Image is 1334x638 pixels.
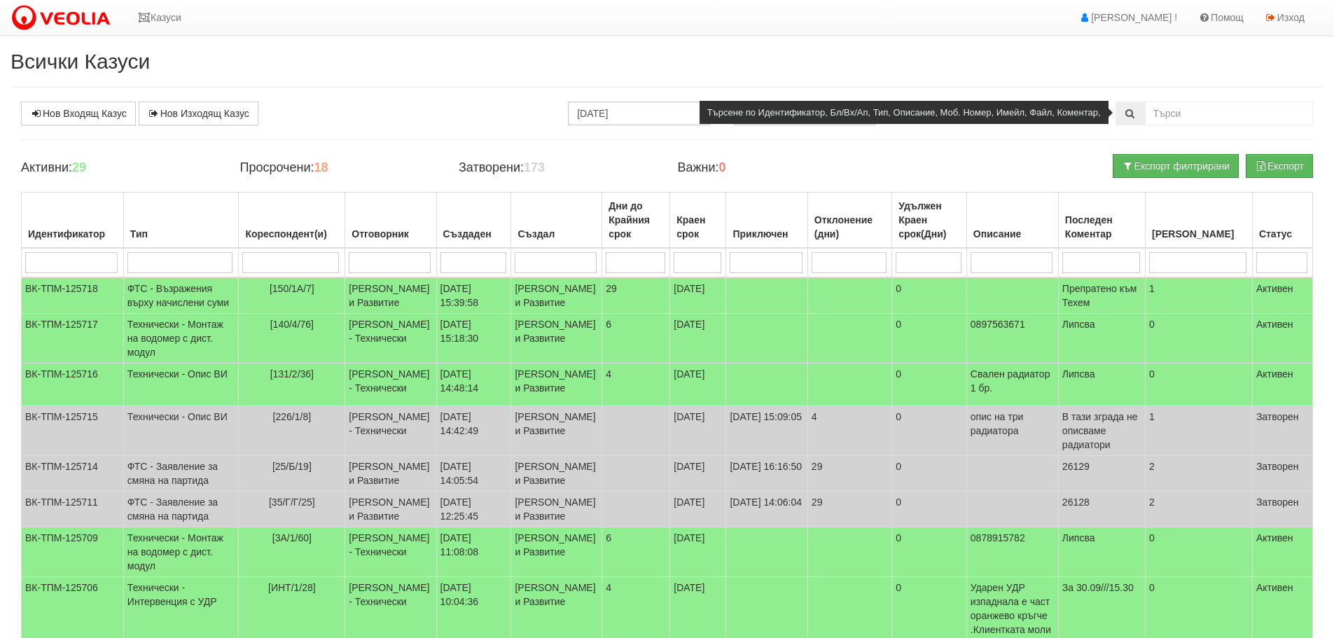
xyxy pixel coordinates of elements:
span: [140/4/76] [270,319,314,330]
th: Отклонение (дни): No sort applied, activate to apply an ascending sort [807,193,891,249]
td: [DATE] [670,406,726,456]
td: 0 [892,277,967,314]
td: 0 [892,456,967,492]
th: Брой Файлове: No sort applied, activate to apply an ascending sort [1146,193,1253,249]
div: Дни до Крайния срок [606,196,666,244]
td: [PERSON_NAME] и Развитие [511,363,602,406]
p: опис на три радиатора [971,410,1055,438]
div: Статус [1256,224,1309,244]
td: [DATE] 15:18:30 [436,314,511,363]
td: [DATE] 11:08:08 [436,527,511,577]
td: [DATE] 12:25:45 [436,492,511,527]
td: 2 [1146,492,1253,527]
th: Кореспондент(и): No sort applied, activate to apply an ascending sort [239,193,345,249]
td: 1 [1146,277,1253,314]
span: [3А/1/60] [272,532,312,543]
td: [DATE] [670,456,726,492]
td: ФТС - Възражения върху начислени суми [123,277,239,314]
span: 6 [606,532,611,543]
span: 26128 [1062,497,1090,508]
td: 29 [807,456,891,492]
td: Технически - Опис ВИ [123,406,239,456]
td: [PERSON_NAME] - Технически [345,527,436,577]
td: [PERSON_NAME] - Технически [345,363,436,406]
td: [PERSON_NAME] и Развитие [345,277,436,314]
div: Краен срок [674,210,722,244]
a: Нов Входящ Казус [21,102,136,125]
th: Тип: No sort applied, activate to apply an ascending sort [123,193,239,249]
h4: Активни: [21,161,218,175]
span: В тази зграда не описваме радиатори [1062,411,1138,450]
td: 0 [892,363,967,406]
th: Отговорник: No sort applied, activate to apply an ascending sort [345,193,436,249]
td: ВК-ТПМ-125718 [22,277,124,314]
td: [DATE] [670,363,726,406]
td: ВК-ТПМ-125717 [22,314,124,363]
span: Липсва [1062,368,1095,380]
td: [DATE] 15:09:05 [726,406,807,456]
td: Технически - Опис ВИ [123,363,239,406]
th: Удължен Краен срок(Дни): No sort applied, activate to apply an ascending sort [892,193,967,249]
div: Отклонение (дни) [812,210,888,244]
td: 0 [1146,314,1253,363]
td: [PERSON_NAME] - Технически [345,314,436,363]
td: ВК-ТПМ-125716 [22,363,124,406]
span: [226/1/8] [273,411,312,422]
td: ФТС - Заявление за смяна на партида [123,456,239,492]
td: 0 [1146,527,1253,577]
td: Затворен [1252,456,1312,492]
td: [DATE] 16:16:50 [726,456,807,492]
td: [PERSON_NAME] и Развитие [511,492,602,527]
td: [DATE] 14:42:49 [436,406,511,456]
span: 4 [606,368,611,380]
div: Създал [515,224,598,244]
td: Активен [1252,314,1312,363]
td: 2 [1146,456,1253,492]
div: Удължен Краен срок(Дни) [896,196,963,244]
th: Последен Коментар: No sort applied, activate to apply an ascending sort [1058,193,1145,249]
td: ВК-ТПМ-125709 [22,527,124,577]
td: [DATE] 15:39:58 [436,277,511,314]
div: Идентификатор [25,224,120,244]
div: [PERSON_NAME] [1149,224,1249,244]
div: Тип [127,224,235,244]
th: Статус: No sort applied, activate to apply an ascending sort [1252,193,1312,249]
span: [25/Б/19] [272,461,312,472]
p: Свален радиатор 1 бр. [971,367,1055,395]
td: [DATE] [670,527,726,577]
th: Създаден: No sort applied, activate to apply an ascending sort [436,193,511,249]
td: [DATE] 14:48:14 [436,363,511,406]
td: ВК-ТПМ-125711 [22,492,124,527]
div: Създаден [440,224,508,244]
h2: Всички Казуси [11,50,1323,73]
td: [DATE] 14:05:54 [436,456,511,492]
td: 0 [892,406,967,456]
td: 29 [807,492,891,527]
span: 6 [606,319,611,330]
td: Затворен [1252,492,1312,527]
input: Търсене по Идентификатор, Бл/Вх/Ап, Тип, Описание, Моб. Номер, Имейл, Файл, Коментар, [1145,102,1313,125]
th: Идентификатор: No sort applied, activate to apply an ascending sort [22,193,124,249]
th: Създал: No sort applied, activate to apply an ascending sort [511,193,602,249]
span: За 30.09///15.30 [1062,582,1134,593]
td: 0 [892,314,967,363]
td: [PERSON_NAME] и Развитие [511,314,602,363]
span: [131/2/36] [270,368,314,380]
td: [PERSON_NAME] и Развитие [345,492,436,527]
th: Приключен: No sort applied, activate to apply an ascending sort [726,193,807,249]
img: VeoliaLogo.png [11,4,117,33]
td: [PERSON_NAME] и Развитие [511,277,602,314]
span: 29 [606,283,617,294]
td: [PERSON_NAME] - Технически [345,406,436,456]
td: 0 [1146,363,1253,406]
td: 0 [892,527,967,577]
td: [DATE] 14:06:04 [726,492,807,527]
td: [PERSON_NAME] и Развитие [511,406,602,456]
div: Приключен [730,224,803,244]
p: 0897563671 [971,317,1055,331]
td: [DATE] [670,314,726,363]
h4: Просрочени: [239,161,437,175]
td: Технически - Монтаж на водомер с дист. модул [123,527,239,577]
div: Описание [971,224,1055,244]
h4: Затворени: [459,161,656,175]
